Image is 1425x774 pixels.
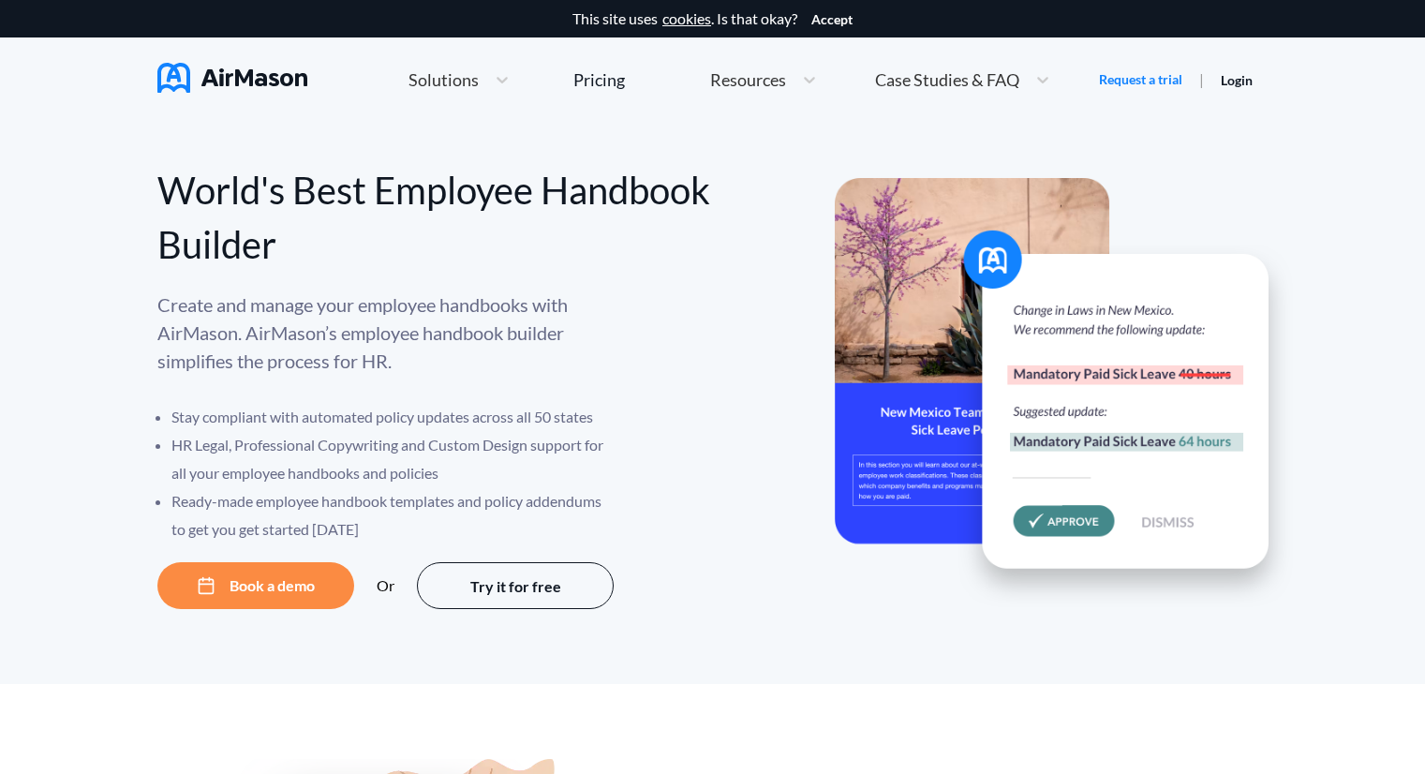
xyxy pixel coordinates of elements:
a: Pricing [573,63,625,97]
div: World's Best Employee Handbook Builder [157,163,713,272]
span: | [1199,70,1204,88]
button: Accept cookies [811,12,853,27]
span: Case Studies & FAQ [875,71,1019,88]
button: Book a demo [157,562,354,609]
li: Stay compliant with automated policy updates across all 50 states [171,403,616,431]
a: Login [1221,72,1253,88]
li: Ready-made employee handbook templates and policy addendums to get you get started [DATE] [171,487,616,543]
div: Pricing [573,71,625,88]
span: Solutions [408,71,479,88]
a: Request a trial [1099,70,1182,89]
button: Try it for free [417,562,614,609]
li: HR Legal, Professional Copywriting and Custom Design support for all your employee handbooks and ... [171,431,616,487]
a: cookies [662,10,711,27]
p: Create and manage your employee handbooks with AirMason. AirMason’s employee handbook builder sim... [157,290,616,375]
img: AirMason Logo [157,63,307,93]
span: Resources [710,71,786,88]
img: hero-banner [835,178,1294,608]
div: Or [377,577,394,594]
